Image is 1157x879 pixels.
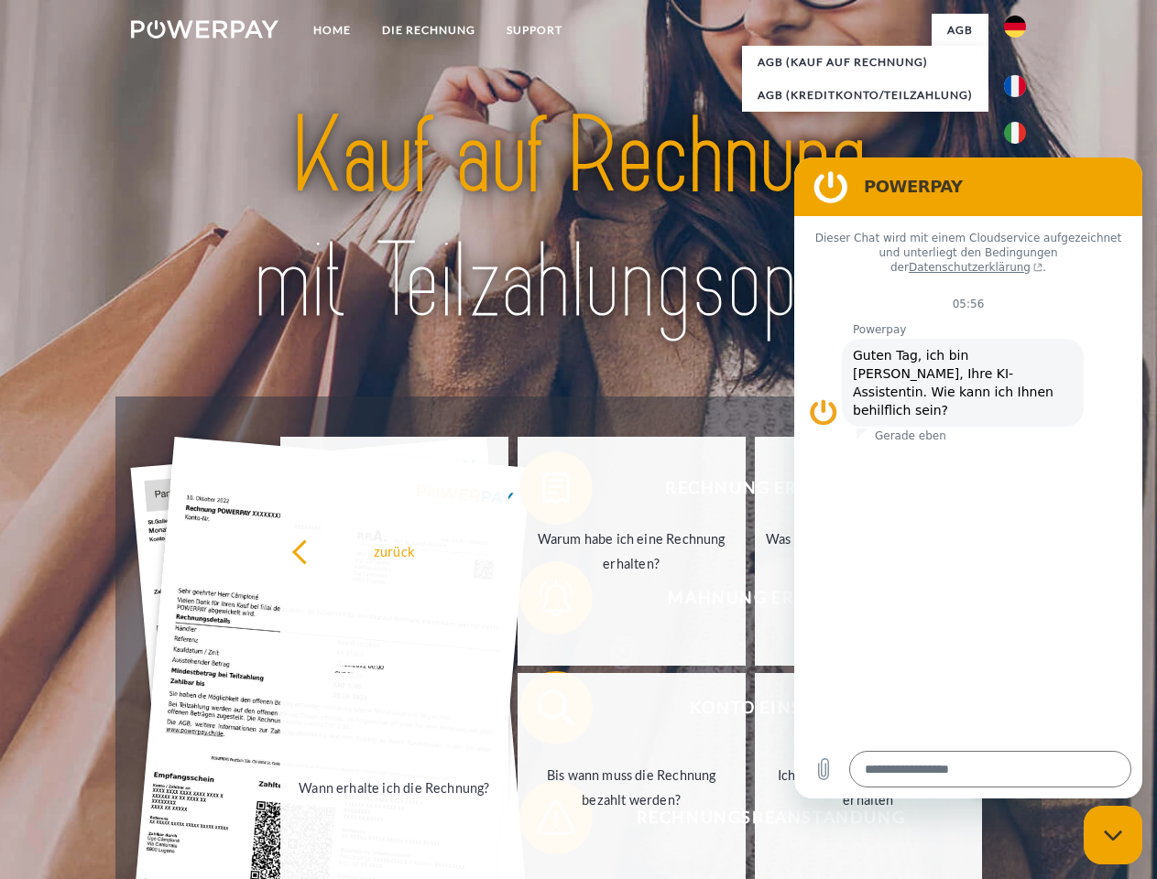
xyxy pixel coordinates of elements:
[291,775,497,799] div: Wann erhalte ich die Rechnung?
[491,14,578,47] a: SUPPORT
[794,157,1142,798] iframe: Messaging-Fenster
[529,526,735,576] div: Warum habe ich eine Rechnung erhalten?
[291,538,497,563] div: zurück
[175,88,982,351] img: title-powerpay_de.svg
[131,20,278,38] img: logo-powerpay-white.svg
[766,526,972,576] div: Was habe ich noch offen, ist meine Zahlung eingegangen?
[1004,122,1026,144] img: it
[298,14,366,47] a: Home
[755,437,983,666] a: Was habe ich noch offen, ist meine Zahlung eingegangen?
[366,14,491,47] a: DIE RECHNUNG
[742,46,988,79] a: AGB (Kauf auf Rechnung)
[1004,75,1026,97] img: fr
[932,14,988,47] a: agb
[742,79,988,112] a: AGB (Kreditkonto/Teilzahlung)
[766,763,972,812] div: Ich habe nur eine Teillieferung erhalten
[529,763,735,812] div: Bis wann muss die Rechnung bezahlt werden?
[1004,16,1026,38] img: de
[1084,806,1142,864] iframe: Schaltfläche zum Öffnen des Messaging-Fensters; Konversation läuft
